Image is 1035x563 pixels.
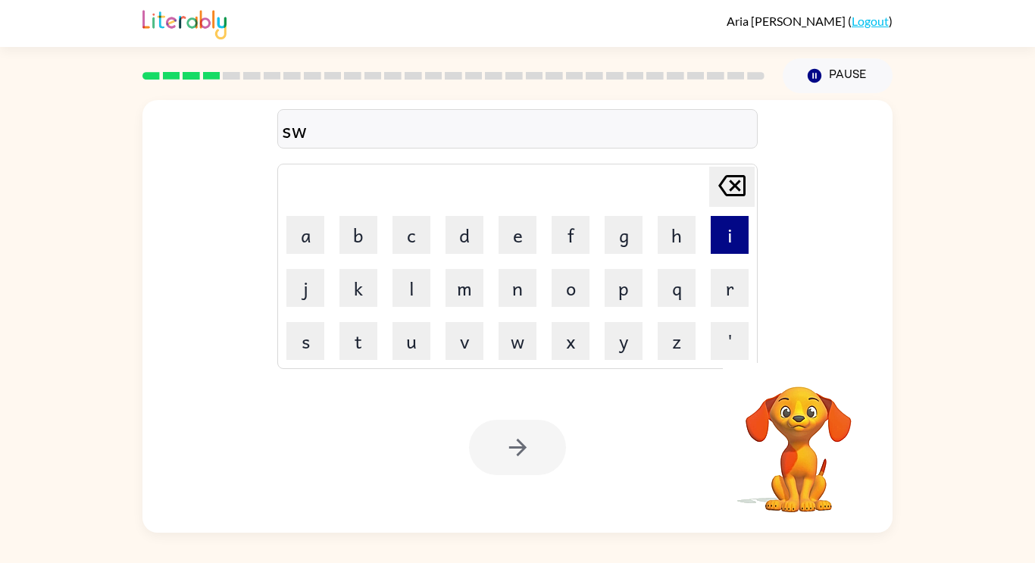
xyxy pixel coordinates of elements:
[499,216,536,254] button: e
[658,269,696,307] button: q
[339,322,377,360] button: t
[286,269,324,307] button: j
[783,58,893,93] button: Pause
[658,322,696,360] button: z
[605,269,643,307] button: p
[392,216,430,254] button: c
[339,269,377,307] button: k
[286,322,324,360] button: s
[658,216,696,254] button: h
[282,114,753,145] div: sw
[552,269,589,307] button: o
[552,216,589,254] button: f
[339,216,377,254] button: b
[727,14,848,28] span: Aria [PERSON_NAME]
[392,269,430,307] button: l
[723,363,874,515] video: Your browser must support playing .mp4 files to use Literably. Please try using another browser.
[711,216,749,254] button: i
[711,322,749,360] button: '
[286,216,324,254] button: a
[392,322,430,360] button: u
[446,269,483,307] button: m
[499,269,536,307] button: n
[142,6,227,39] img: Literably
[446,216,483,254] button: d
[605,322,643,360] button: y
[852,14,889,28] a: Logout
[605,216,643,254] button: g
[499,322,536,360] button: w
[446,322,483,360] button: v
[552,322,589,360] button: x
[727,14,893,28] div: ( )
[711,269,749,307] button: r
